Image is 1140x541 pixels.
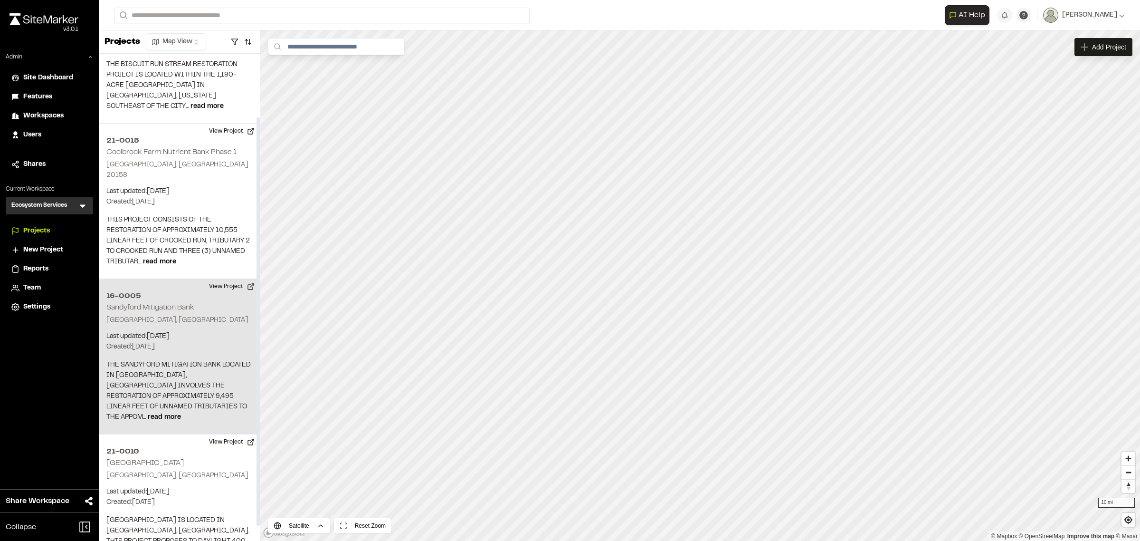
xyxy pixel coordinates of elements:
[1121,479,1135,493] button: Reset bearing to north
[106,342,253,352] p: Created: [DATE]
[23,283,41,293] span: Team
[1043,8,1125,23] button: [PERSON_NAME]
[106,304,194,311] h2: Sandyford Mitigation Bank
[1067,533,1114,540] a: Map feedback
[1062,10,1117,20] span: [PERSON_NAME]
[334,518,391,533] button: Reset Zoom
[991,533,1017,540] a: Mapbox
[11,73,87,83] a: Site Dashboard
[6,53,22,61] p: Admin
[23,92,52,102] span: Features
[1043,8,1058,23] img: User
[1121,513,1135,527] button: Find my location
[203,124,260,139] button: View Project
[104,36,140,48] p: Projects
[1121,465,1135,479] button: Zoom out
[11,130,87,140] a: Users
[945,5,989,25] button: Open AI Assistant
[1098,498,1135,508] div: 10 mi
[106,331,253,342] p: Last updated: [DATE]
[106,315,253,326] p: [GEOGRAPHIC_DATA], [GEOGRAPHIC_DATA]
[11,201,67,211] h3: Ecosystem Services
[148,415,181,420] span: read more
[11,245,87,255] a: New Project
[6,185,93,193] p: Current Workspace
[263,527,305,538] a: Mapbox logo
[106,487,253,497] p: Last updated: [DATE]
[23,245,63,255] span: New Project
[11,111,87,121] a: Workspaces
[11,226,87,236] a: Projects
[11,283,87,293] a: Team
[106,135,253,146] h2: 21-0015
[190,104,224,109] span: read more
[1019,533,1065,540] a: OpenStreetMap
[106,471,253,481] p: [GEOGRAPHIC_DATA], [GEOGRAPHIC_DATA]
[106,160,253,181] p: [GEOGRAPHIC_DATA], [GEOGRAPHIC_DATA] 20158
[268,518,330,533] button: Satellite
[106,186,253,197] p: Last updated: [DATE]
[11,159,87,170] a: Shares
[106,360,253,423] p: THE SANDYFORD MITIGATION BANK LOCATED IN [GEOGRAPHIC_DATA], [GEOGRAPHIC_DATA] INVOLVES THE RESTOR...
[23,226,50,236] span: Projects
[1092,42,1126,52] span: Add Project
[106,460,184,466] h2: [GEOGRAPHIC_DATA]
[23,130,41,140] span: Users
[106,215,253,267] p: THIS PROJECT CONSISTS OF THE RESTORATION OF APPROXIMATELY 10,555 LINEAR FEET OF CROOKED RUN, TRIB...
[23,264,48,274] span: Reports
[203,435,260,450] button: View Project
[11,264,87,274] a: Reports
[23,73,73,83] span: Site Dashboard
[9,13,78,25] img: rebrand.png
[23,302,50,312] span: Settings
[106,59,253,112] p: THE BISCUIT RUN STREAM RESTORATION PROJECT IS LOCATED WITHIN THE 1,190-ACRE [GEOGRAPHIC_DATA] IN ...
[114,8,131,23] button: Search
[6,495,69,507] span: Share Workspace
[106,446,253,457] h2: 21-0010
[959,10,985,21] span: AI Help
[9,25,78,34] div: Oh geez...please don't...
[203,279,260,294] button: View Project
[11,92,87,102] a: Features
[106,149,237,155] h2: Coolbrook Farm Nutrient Bank Phase 1
[11,302,87,312] a: Settings
[143,259,176,265] span: read more
[6,522,36,533] span: Collapse
[23,111,64,121] span: Workspaces
[106,290,253,302] h2: 16-0005
[1121,452,1135,465] button: Zoom in
[945,5,993,25] div: Open AI Assistant
[106,197,253,207] p: Created: [DATE]
[1116,533,1138,540] a: Maxar
[106,497,253,508] p: Created: [DATE]
[23,159,46,170] span: Shares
